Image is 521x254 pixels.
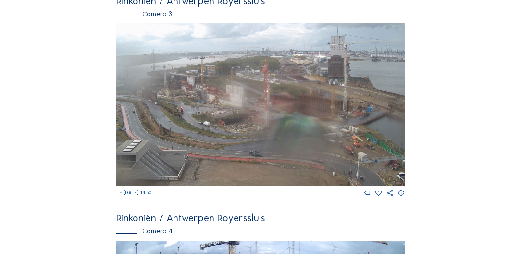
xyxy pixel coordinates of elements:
div: Camera 4 [116,228,404,234]
div: Camera 3 [116,11,404,17]
img: Image [116,23,404,185]
div: Rinkoniën / Antwerpen Royerssluis [116,213,404,223]
span: Th [DATE] 14:50 [116,190,152,196]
